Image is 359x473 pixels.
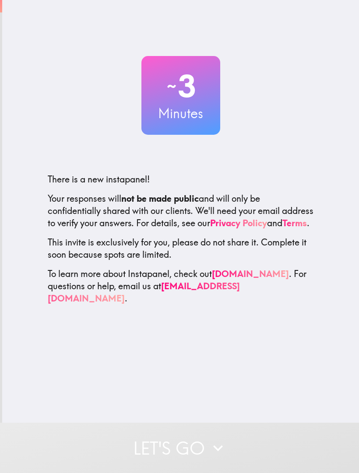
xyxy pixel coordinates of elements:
a: Terms [282,217,307,228]
a: [EMAIL_ADDRESS][DOMAIN_NAME] [48,280,240,304]
span: ~ [165,73,178,99]
a: Privacy Policy [210,217,267,228]
a: [DOMAIN_NAME] [212,268,289,279]
p: This invite is exclusively for you, please do not share it. Complete it soon because spots are li... [48,236,314,261]
p: Your responses will and will only be confidentially shared with our clients. We'll need your emai... [48,193,314,229]
b: not be made public [121,193,199,204]
p: To learn more about Instapanel, check out . For questions or help, email us at . [48,268,314,305]
span: There is a new instapanel! [48,174,150,185]
h3: Minutes [141,104,220,123]
h2: 3 [141,68,220,104]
